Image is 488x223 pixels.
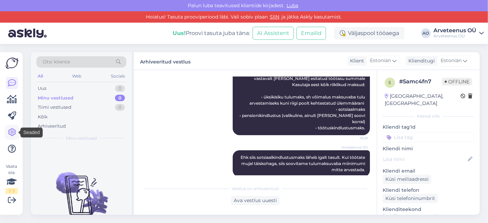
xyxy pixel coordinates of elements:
button: Emailid [297,27,326,40]
div: 0 [115,95,125,102]
span: Ehk siis sotsiaalkindlustusmaks läheb igalt tasult. Kui töötate mujal täiskohaga, siis soovitame ... [241,155,366,172]
div: Küsi meiliaadressi [383,175,431,184]
span: Otsi kliente [43,58,70,66]
div: Tiimi vestlused [38,104,71,111]
button: AI Assistent [253,27,294,40]
div: Seaded [21,128,43,138]
span: Arveteenus OÜ [341,145,368,150]
span: Vestlus on arhiveeritud [232,186,279,192]
div: Vaata siia [5,163,18,194]
span: 16:26 [342,136,368,141]
div: Proovi tasuta juba täna: [173,29,250,37]
div: Arhiveeritud [38,123,66,130]
div: Arveteenus OÜ [433,28,476,33]
span: Luba [284,2,300,9]
span: Estonian [441,57,462,64]
a: SIIN [268,14,282,20]
div: 1 / 3 [5,188,18,194]
div: 0 [115,85,125,92]
div: Küsi telefoninumbrit [383,194,438,203]
p: Kliendi tag'id [383,124,474,131]
span: Estonian [370,57,391,64]
img: No chats [31,160,132,222]
div: Socials [109,72,126,81]
p: Kliendi nimi [383,145,474,152]
img: Askly Logo [5,58,19,69]
div: Kliendi info [383,113,474,119]
div: Arveteenus OÜ [433,33,476,39]
a: [URL][DOMAIN_NAME] [383,213,437,220]
div: Ava vestlus uuesti [231,196,280,205]
div: [GEOGRAPHIC_DATA], [GEOGRAPHIC_DATA] [385,93,461,107]
span: 5 [389,80,391,85]
div: Väljaspool tööaega [334,27,405,39]
a: Arveteenus OÜArveteenus OÜ [433,28,484,39]
b: Uus! [173,30,186,36]
span: Offline [442,78,472,85]
div: Klienditugi [406,57,435,64]
span: Minu vestlused [66,135,97,141]
div: Web [71,72,83,81]
div: # 5amc4fn7 [399,78,442,86]
label: Arhiveeritud vestlus [140,56,190,66]
div: 0 [115,104,125,111]
div: Uus [38,85,46,92]
p: Kliendi telefon [383,187,474,194]
div: Kõik [38,114,48,120]
p: Klienditeekond [383,206,474,213]
div: All [36,72,44,81]
p: Kliendi email [383,167,474,175]
div: Minu vestlused [38,95,73,102]
div: AO [421,28,431,38]
input: Lisa tag [383,132,474,142]
input: Lisa nimi [383,155,466,163]
div: Klient [347,57,364,64]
